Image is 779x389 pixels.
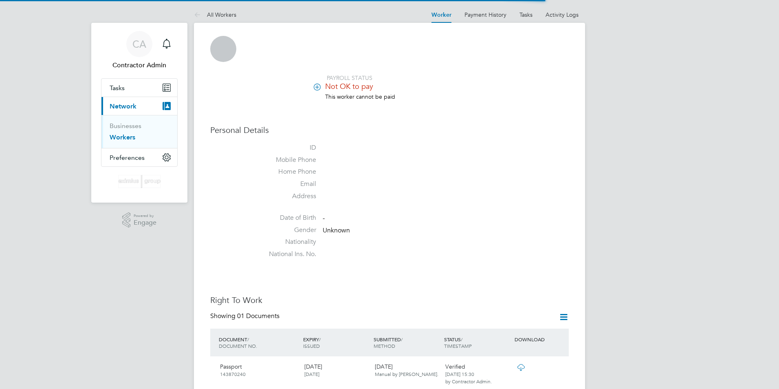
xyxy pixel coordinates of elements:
span: / [461,336,462,343]
a: Payment History [464,11,506,18]
button: Network [101,97,177,115]
span: / [401,336,403,343]
label: Nationality [259,238,316,246]
label: Mobile Phone [259,156,316,164]
span: Powered by [134,212,156,219]
span: Network [110,102,136,110]
span: - [323,214,325,222]
span: Tasks [110,84,125,92]
span: ISSUED [303,343,320,349]
a: Go to home page [101,175,178,188]
span: Verified [445,363,465,370]
div: STATUS [442,332,513,353]
a: Powered byEngage [122,212,157,228]
a: Businesses [110,122,141,130]
div: [DATE] [301,360,372,381]
span: Contractor Admin [101,60,178,70]
label: Date of Birth [259,214,316,222]
span: [DATE] [304,371,319,377]
label: National Ins. No. [259,250,316,259]
span: This worker cannot be paid [325,93,395,100]
div: DOCUMENT [217,332,301,353]
span: Manual by [PERSON_NAME]. [375,371,438,377]
a: CAContractor Admin [101,31,178,70]
span: DOCUMENT NO. [219,343,257,349]
div: DOWNLOAD [513,332,569,347]
label: Home Phone [259,168,316,176]
span: / [247,336,249,343]
div: Showing [210,312,281,320]
label: ID [259,144,316,152]
a: Tasks [101,79,177,97]
span: Preferences [110,154,145,161]
span: Unknown [323,226,350,234]
h3: Personal Details [210,125,569,135]
a: Workers [110,133,135,141]
nav: Main navigation [91,23,187,203]
div: Network [101,115,177,148]
span: PAYROLL STATUS [327,74,372,82]
div: SUBMITTED [372,332,442,353]
span: [DATE] 15:30 [445,371,474,377]
img: eximius-logo-retina.png [118,175,161,188]
span: / [319,336,321,343]
h3: Right To Work [210,295,569,305]
span: by Contractor Admin. [445,378,492,385]
span: Engage [134,219,156,226]
span: CA [132,39,146,49]
label: Address [259,192,316,201]
span: 01 Documents [237,312,279,320]
span: 143870240 [220,371,246,377]
span: TIMESTAMP [444,343,472,349]
a: Tasks [519,11,533,18]
div: EXPIRY [301,332,372,353]
a: Worker [431,11,451,18]
a: Activity Logs [546,11,579,18]
a: All Workers [194,11,236,18]
div: Passport [217,360,301,381]
div: [DATE] [372,360,442,381]
button: Preferences [101,148,177,166]
label: Email [259,180,316,188]
span: Not OK to pay [325,82,373,91]
label: Gender [259,226,316,234]
span: METHOD [374,343,395,349]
